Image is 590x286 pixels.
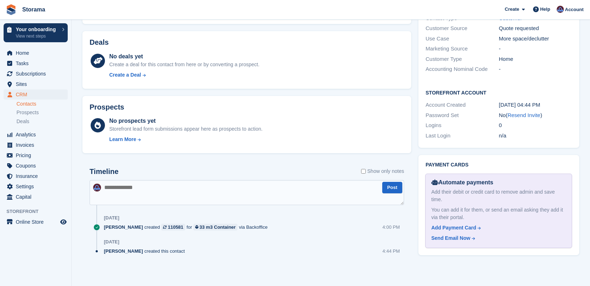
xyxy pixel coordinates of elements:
[540,6,550,13] span: Help
[104,248,188,255] div: created this contact
[426,45,499,53] div: Marketing Source
[93,184,101,192] img: Hannah Fordham
[565,6,584,13] span: Account
[16,58,59,68] span: Tasks
[426,121,499,130] div: Logins
[6,208,71,215] span: Storefront
[16,140,59,150] span: Invoices
[499,132,572,140] div: n/a
[4,181,68,192] a: menu
[499,15,522,21] a: Customer
[90,168,119,176] h2: Timeline
[426,111,499,120] div: Password Set
[4,79,68,89] a: menu
[19,4,48,15] a: Storama
[4,58,68,68] a: menu
[16,33,58,39] p: View next steps
[16,150,59,160] span: Pricing
[16,89,59,100] span: CRM
[426,132,499,140] div: Last Login
[431,206,566,221] div: You can add it for them, or send an email asking they add it via their portal.
[16,27,58,32] p: Your onboarding
[499,45,572,53] div: -
[426,101,499,109] div: Account Created
[16,118,68,125] a: Deals
[16,69,59,79] span: Subscriptions
[90,103,124,111] h2: Prospects
[6,4,16,15] img: stora-icon-8386f47178a22dfd0bd8f6a31ec36ba5ce8667c1dd55bd0f319d3a0aa187defe.svg
[499,55,572,63] div: Home
[104,248,143,255] span: [PERSON_NAME]
[4,130,68,140] a: menu
[4,171,68,181] a: menu
[16,161,59,171] span: Coupons
[104,239,119,245] div: [DATE]
[109,136,136,143] div: Learn More
[426,65,499,73] div: Accounting Nominal Code
[4,140,68,150] a: menu
[109,71,141,79] div: Create a Deal
[109,136,263,143] a: Learn More
[383,224,400,231] div: 4:00 PM
[4,150,68,160] a: menu
[104,224,143,231] span: [PERSON_NAME]
[4,217,68,227] a: menu
[361,168,404,175] label: Show only notes
[16,171,59,181] span: Insurance
[426,89,572,96] h2: Storefront Account
[16,181,59,192] span: Settings
[16,101,68,107] a: Contacts
[16,79,59,89] span: Sites
[4,23,68,42] a: Your onboarding View next steps
[4,161,68,171] a: menu
[499,101,572,109] div: [DATE] 04:44 PM
[200,224,236,231] div: 33 m3 Container
[4,48,68,58] a: menu
[16,130,59,140] span: Analytics
[4,69,68,79] a: menu
[426,35,499,43] div: Use Case
[557,6,564,13] img: Hannah Fordham
[499,111,572,120] div: No
[431,178,566,187] div: Automate payments
[508,112,541,118] a: Resend Invite
[426,55,499,63] div: Customer Type
[168,224,183,231] div: 110581
[16,48,59,58] span: Home
[382,182,402,194] button: Post
[104,224,271,231] div: created for via Backoffice
[431,224,563,232] a: Add Payment Card
[90,38,109,47] h2: Deals
[499,24,572,33] div: Quote requested
[426,24,499,33] div: Customer Source
[431,224,476,232] div: Add Payment Card
[59,218,68,226] a: Preview store
[499,65,572,73] div: -
[426,162,572,168] h2: Payment cards
[193,224,238,231] a: 33 m3 Container
[161,224,185,231] a: 110581
[109,125,263,133] div: Storefront lead form submissions appear here as prospects to action.
[109,71,259,79] a: Create a Deal
[109,117,263,125] div: No prospects yet
[4,192,68,202] a: menu
[505,6,519,13] span: Create
[383,248,400,255] div: 4:44 PM
[431,234,470,242] div: Send Email Now
[499,35,572,43] div: More space/declutter
[109,61,259,68] div: Create a deal for this contact from here or by converting a prospect.
[104,215,119,221] div: [DATE]
[499,121,572,130] div: 0
[16,109,68,116] a: Prospects
[361,168,366,175] input: Show only notes
[16,192,59,202] span: Capital
[506,112,542,118] span: ( )
[109,52,259,61] div: No deals yet
[16,109,39,116] span: Prospects
[4,89,68,100] a: menu
[431,188,566,203] div: Add their debit or credit card to remove admin and save time.
[16,118,29,125] span: Deals
[16,217,59,227] span: Online Store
